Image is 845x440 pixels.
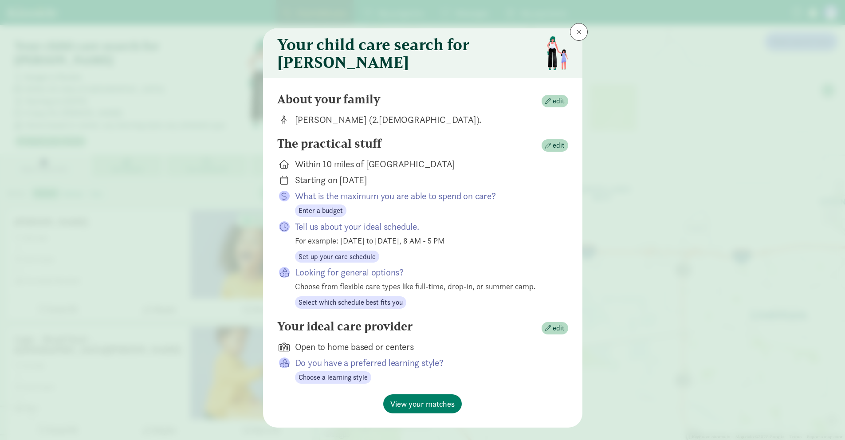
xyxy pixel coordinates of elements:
span: View your matches [390,398,455,410]
button: View your matches [383,394,462,413]
button: edit [542,139,568,152]
h4: The practical stuff [277,137,381,151]
button: Enter a budget [295,204,346,217]
div: Starting on [DATE] [295,174,554,186]
p: Looking for general options? [295,266,554,279]
h4: About your family [277,92,381,106]
div: Within 10 miles of [GEOGRAPHIC_DATA] [295,158,554,170]
div: [PERSON_NAME] (2.[DEMOGRAPHIC_DATA]). [295,114,554,126]
span: edit [553,323,565,334]
span: Choose a learning style [299,372,368,383]
h4: Your ideal care provider [277,319,413,334]
span: edit [553,96,565,106]
span: Set up your care schedule [299,251,376,262]
p: Do you have a preferred learning style? [295,357,554,369]
div: For example: [DATE] to [DATE], 8 AM - 5 PM [295,235,554,247]
span: edit [553,140,565,151]
p: Tell us about your ideal schedule. [295,220,554,233]
h3: Your child care search for [PERSON_NAME] [277,35,540,71]
div: Choose from flexible care types like full-time, drop-in, or summer camp. [295,280,554,292]
span: Enter a budget [299,205,343,216]
button: Choose a learning style [295,371,371,384]
span: Select which schedule best fits you [299,297,403,308]
button: edit [542,95,568,107]
button: Select which schedule best fits you [295,296,406,309]
button: edit [542,322,568,334]
div: Open to home based or centers [295,341,554,353]
p: What is the maximum you are able to spend on care? [295,190,554,202]
button: Set up your care schedule [295,251,379,263]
